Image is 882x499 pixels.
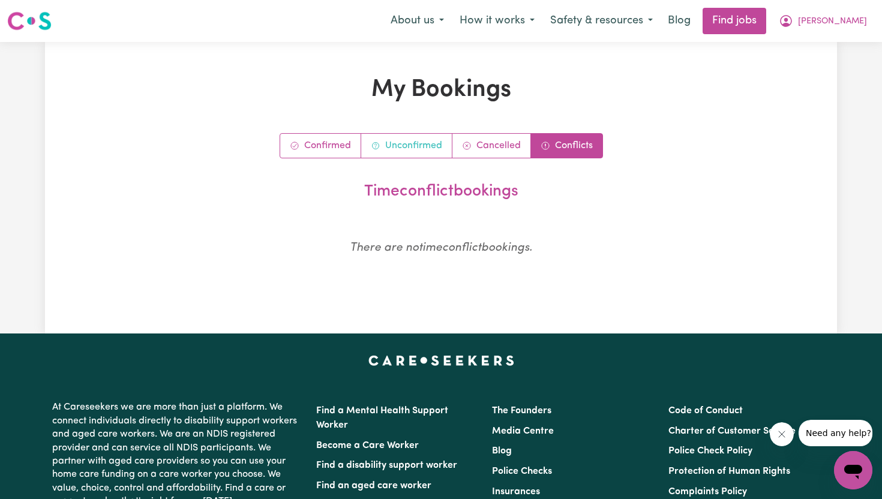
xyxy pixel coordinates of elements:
[799,420,872,446] iframe: Message from company
[118,76,764,104] h1: My Bookings
[668,467,790,476] a: Protection of Human Rights
[383,8,452,34] button: About us
[7,7,52,35] a: Careseekers logo
[350,242,532,254] em: There are no timeconflict bookings.
[703,8,766,34] a: Find jobs
[834,451,872,489] iframe: Button to launch messaging window
[492,487,540,497] a: Insurances
[770,422,794,446] iframe: Close message
[668,426,796,436] a: Charter of Customer Service
[492,426,554,436] a: Media Centre
[798,15,867,28] span: [PERSON_NAME]
[668,406,743,416] a: Code of Conduct
[668,446,752,456] a: Police Check Policy
[531,134,602,158] a: Conflict bookings
[316,441,419,450] a: Become a Care Worker
[542,8,661,34] button: Safety & resources
[492,467,552,476] a: Police Checks
[316,461,457,470] a: Find a disability support worker
[452,134,531,158] a: Cancelled bookings
[361,134,452,158] a: Unconfirmed bookings
[316,406,448,430] a: Find a Mental Health Support Worker
[452,8,542,34] button: How it works
[280,134,361,158] a: Confirmed bookings
[368,355,514,365] a: Careseekers home page
[492,446,512,456] a: Blog
[661,8,698,34] a: Blog
[123,182,759,202] h2: timeconflict bookings
[316,481,431,491] a: Find an aged care worker
[771,8,875,34] button: My Account
[492,406,551,416] a: The Founders
[7,10,52,32] img: Careseekers logo
[668,487,747,497] a: Complaints Policy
